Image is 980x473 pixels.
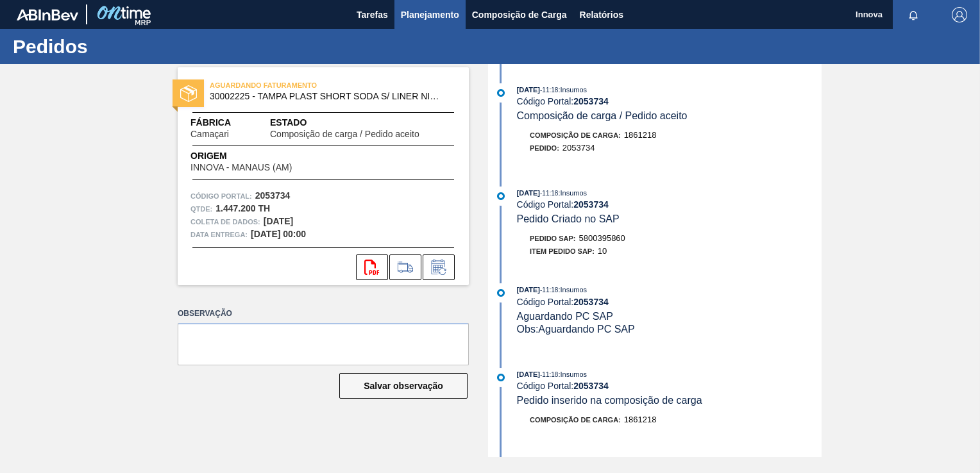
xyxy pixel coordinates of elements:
[389,254,421,280] div: Ir para Composição de Carga
[190,116,269,129] span: Fábrica
[517,213,620,224] span: Pedido Criado no SAP
[190,215,260,228] span: Coleta de dados:
[356,254,388,280] div: Abrir arquivo PDF
[517,370,540,378] span: [DATE]
[517,96,822,106] div: Código Portal:
[264,216,293,226] strong: [DATE]
[190,149,328,163] span: Origem
[517,110,688,121] span: Composição de carga / Pedido aceito
[580,7,623,22] span: Relatórios
[190,203,212,215] span: Qtde :
[517,286,540,294] span: [DATE]
[517,311,613,322] span: Aguardando PC SAP
[573,381,609,391] strong: 2053734
[497,374,505,381] img: atual
[190,129,229,139] span: Camaçari
[952,7,967,22] img: Logout
[517,381,822,391] div: Código Portal:
[530,235,576,242] span: Pedido SAP:
[540,87,558,94] span: - 11:18
[17,9,78,21] img: TNhmsLtSVTkK8tSr43FrP2fwEKptu5GPRR3wAAAABJRU5ErkJggg==
[251,229,306,239] strong: [DATE] 00:00
[190,163,292,172] span: INNOVA - MANAUS (AM)
[215,203,270,213] strong: 1.447.200 TH
[190,192,252,200] font: Código Portal:
[401,7,459,22] span: Planejamento
[530,247,595,255] span: Item pedido SAP:
[893,6,934,24] button: Notificações
[517,199,822,210] div: Código Portal:
[530,144,559,152] span: Pedido :
[579,233,625,243] span: 5800395860
[624,130,657,140] span: 1861218
[573,297,609,307] strong: 2053734
[210,79,389,92] span: AGUARDANDO FATURAMENTO
[530,416,621,424] span: Composição de Carga :
[517,86,540,94] span: [DATE]
[13,39,241,54] h1: Pedidos
[339,373,468,399] button: Salvar observação
[180,85,197,102] img: estado
[562,143,595,153] span: 2053734
[270,129,419,139] span: Composição de carga / Pedido aceito
[540,286,558,294] span: - 11:18
[178,304,469,323] label: Observação
[423,254,455,280] div: Informar alteração no pedido
[624,415,657,424] span: 1861218
[517,297,822,307] div: Código Portal:
[573,199,609,210] strong: 2053734
[497,289,505,297] img: atual
[598,246,607,256] span: 10
[517,189,540,197] span: [DATE]
[210,92,443,101] span: 30002225 - TAMPA PLAST SHORT SODA S/ LINER NIV21
[517,324,635,335] span: Obs: Aguardando PC SAP
[517,395,702,406] span: Pedido inserido na composição de carga
[497,89,505,97] img: atual
[270,116,456,129] span: Estado
[540,190,558,197] span: - 11:18
[573,96,609,106] strong: 2053734
[497,192,505,200] img: atual
[190,228,248,241] span: Data entrega:
[558,286,587,294] span: : Insumos
[540,371,558,378] span: - 11:18
[255,190,291,201] strong: 2053734
[558,370,587,378] span: : Insumos
[558,86,587,94] span: : Insumos
[558,189,587,197] span: : Insumos
[472,7,567,22] span: Composição de Carga
[357,7,388,22] span: Tarefas
[530,131,621,139] span: Composição de Carga :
